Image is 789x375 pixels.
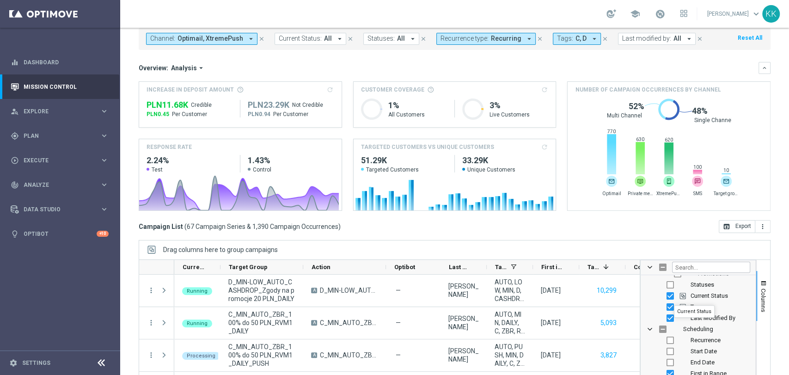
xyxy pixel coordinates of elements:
[163,246,278,253] div: Row Groups
[634,264,656,270] span: Control Customers
[24,50,109,74] a: Dashboard
[557,35,573,43] span: Tags:
[641,290,756,301] div: Current Status Column
[761,65,768,71] i: keyboard_arrow_down
[11,107,100,116] div: Explore
[10,230,109,238] button: lightbulb Optibot +10
[24,133,100,139] span: Plan
[495,264,507,270] span: Tags
[347,36,354,42] i: close
[312,264,330,270] span: Action
[628,191,653,197] span: Private message
[714,191,739,197] span: Target group only
[10,206,109,213] button: Data Studio keyboard_arrow_right
[229,264,268,270] span: Target Group
[541,351,561,359] div: 01 Sep 2025, Monday
[599,191,624,197] span: Optimail
[751,9,761,19] span: keyboard_arrow_down
[635,176,646,187] img: website.svg
[184,222,187,231] span: (
[10,83,109,91] button: Mission Control
[24,109,100,114] span: Explore
[247,35,255,43] i: arrow_drop_down
[163,246,278,253] span: Drag columns here to group campaigns
[696,34,704,44] button: close
[409,35,417,43] i: arrow_drop_down
[172,111,207,118] span: Per Customer
[641,357,756,368] div: End Date Column
[683,326,713,332] span: Scheduling
[24,158,100,163] span: Execute
[436,33,536,45] button: Recurrence type: Recurring arrow_drop_down
[100,107,109,116] i: keyboard_arrow_right
[275,33,346,45] button: Current Status: All arrow_drop_down
[388,111,447,118] p: All Customers
[691,303,703,310] span: Tags
[24,74,109,99] a: Mission Control
[635,136,645,142] span: 630
[273,111,308,118] span: Per Customer
[11,50,109,74] div: Dashboard
[691,314,735,321] span: Last Modified By
[641,335,756,346] div: Recurrence Column
[10,181,109,189] div: track_changes Analyze keyboard_arrow_right
[541,264,563,270] span: First in Range
[692,164,703,170] span: 100
[419,34,428,44] button: close
[11,156,100,165] div: Execute
[758,62,771,74] button: keyboard_arrow_down
[228,310,295,335] span: C_MIN_AUTO_ZBR_100% do 50 PLN_RVM1_DAILY
[721,167,731,173] span: 10
[706,7,762,21] a: [PERSON_NAME]keyboard_arrow_down
[495,310,525,335] span: AUTO, MIN, DAILY, C, ZBR, RVM
[525,35,533,43] i: arrow_drop_down
[641,346,756,357] div: Start Date Column
[489,111,548,118] p: Live Customers
[367,35,395,43] span: Statuses:
[150,35,175,43] span: Channel:
[596,285,618,296] button: 10,299
[24,182,100,188] span: Analyze
[755,220,771,233] button: more_vert
[489,100,548,111] h1: 3%
[346,34,355,44] button: close
[320,319,378,327] span: C_MIN_AUTO_ZBR_100% do 50 PLN_RVM1_DAILY
[10,59,109,66] div: equalizer Dashboard
[139,64,168,72] h3: Overview:
[536,34,544,44] button: close
[324,35,332,43] span: All
[11,181,19,189] i: track_changes
[721,176,732,187] img: email.svg
[187,353,215,359] span: Processing
[248,155,334,166] h2: 1.43%
[292,101,323,109] span: Not Credible
[440,35,489,43] span: Recurrence type:
[147,286,155,295] i: more_vert
[641,313,756,324] div: Last Modified By Column
[361,166,447,173] span: Targeted Customers
[146,33,257,45] button: Channel: Optimail, XtremePush arrow_drop_down
[553,33,601,45] button: Tags: C, D arrow_drop_down
[635,176,646,187] div: Private message
[396,286,401,295] span: —
[147,86,234,94] span: Increase In Deposit Amount
[22,360,50,366] a: Settings
[495,278,525,303] span: AUTO, LOW, MIN, D, CASHDROP
[10,108,109,115] button: person_search Explore keyboard_arrow_right
[691,292,728,299] span: Current Status
[397,35,405,43] span: All
[197,64,205,72] i: arrow_drop_down
[139,222,341,231] h3: Campaign List
[692,176,703,187] img: message-text.svg
[759,223,766,230] i: more_vert
[187,320,208,326] span: Running
[361,86,424,94] span: Customer Coverage
[147,155,232,166] h2: 2.24%
[152,166,163,173] span: Test
[24,221,97,246] a: Optibot
[541,319,561,327] div: 01 Sep 2025, Monday
[11,132,19,140] i: gps_fixed
[311,288,317,293] span: A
